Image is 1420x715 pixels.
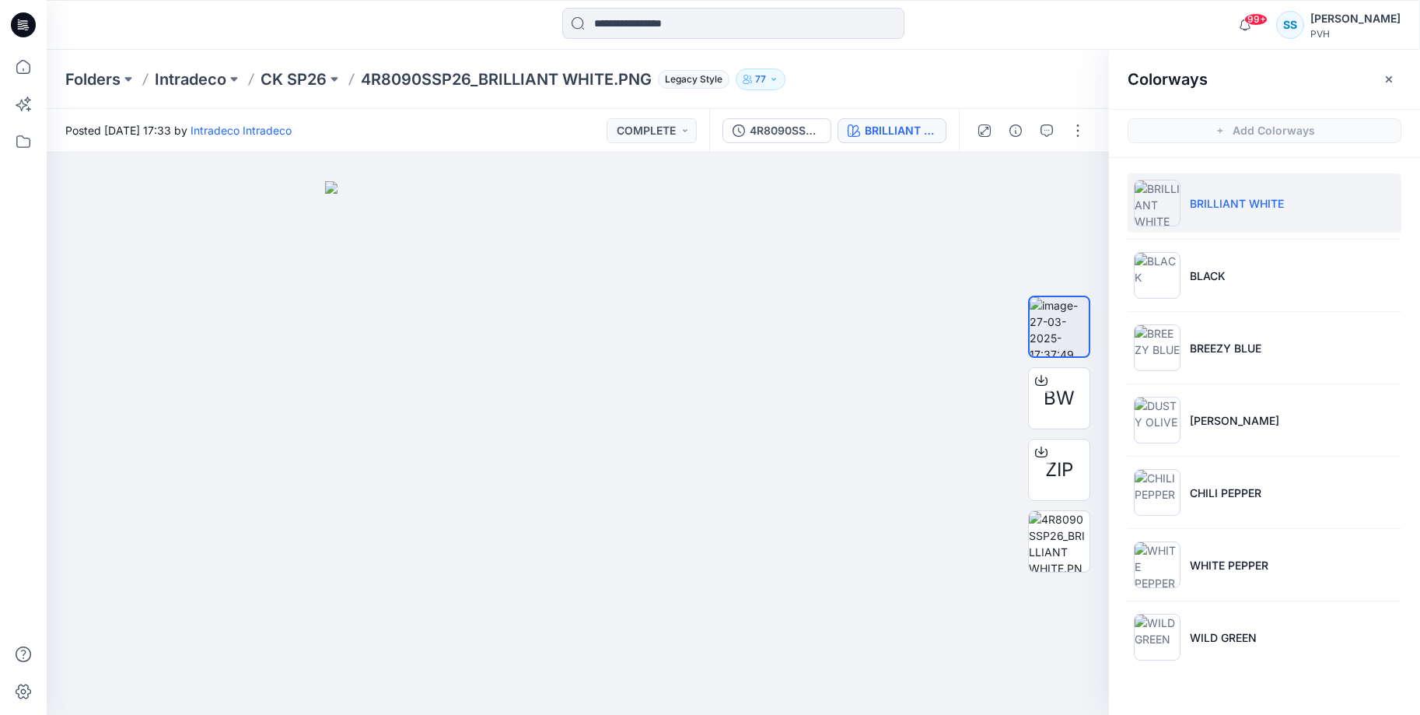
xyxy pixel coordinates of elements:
[1128,70,1208,89] h2: Colorways
[1190,195,1284,212] p: BRILLIANT WHITE
[1134,469,1180,516] img: CHILI PEPPER
[1276,11,1304,39] div: SS
[1044,384,1075,412] span: BW
[652,68,729,90] button: Legacy Style
[722,118,831,143] button: 4R8090SSP26_BRILLIANT WHITE.PNG
[1030,297,1089,356] img: image-27-03-2025-17:37:49
[1134,324,1180,371] img: BREEZY BLUE
[1190,557,1268,573] p: WHITE PEPPER
[1244,13,1268,26] span: 99+
[1029,511,1089,572] img: 4R8090SSP26_BRILLIANT WHITE.PNG
[1134,614,1180,661] img: WILD GREEN
[1134,542,1180,588] img: WHITE PEPPER
[65,68,121,90] a: Folders
[1134,252,1180,299] img: BLACK
[1190,629,1257,646] p: WILD GREEN
[1134,397,1180,443] img: DUSTY OLIVE
[1003,118,1028,143] button: Details
[1190,340,1261,356] p: BREEZY BLUE
[1045,456,1073,484] span: ZIP
[755,71,766,88] p: 77
[1310,9,1401,28] div: [PERSON_NAME]
[736,68,785,90] button: 77
[361,68,652,90] p: 4R8090SSP26_BRILLIANT WHITE.PNG
[155,68,226,90] a: Intradeco
[865,122,936,139] div: BRILLIANT WHITE
[1190,412,1279,429] p: [PERSON_NAME]
[261,68,327,90] a: CK SP26
[1190,485,1261,501] p: CHILI PEPPER
[750,122,821,139] div: 4R8090SSP26_BRILLIANT WHITE.PNG
[191,124,292,137] a: Intradeco Intradeco
[65,122,292,138] span: Posted [DATE] 17:33 by
[1134,180,1180,226] img: BRILLIANT WHITE
[838,118,946,143] button: BRILLIANT WHITE
[1310,28,1401,40] div: PVH
[658,70,729,89] span: Legacy Style
[1190,268,1226,284] p: BLACK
